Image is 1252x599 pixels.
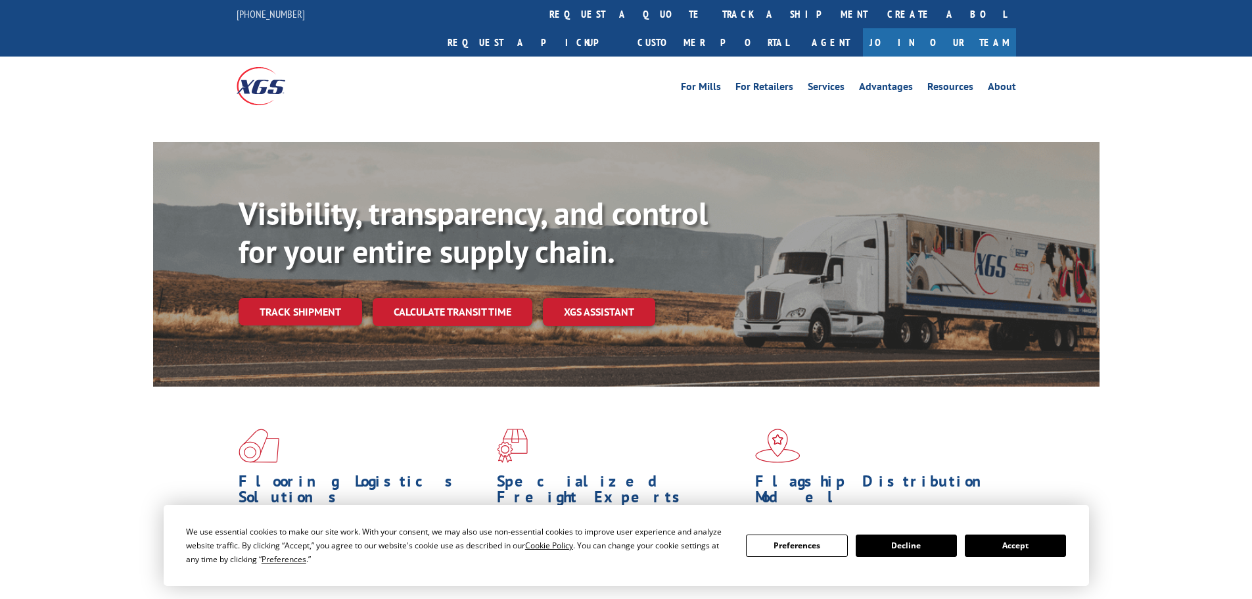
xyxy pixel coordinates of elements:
[681,82,721,96] a: For Mills
[808,82,845,96] a: Services
[755,429,800,463] img: xgs-icon-flagship-distribution-model-red
[497,473,745,512] h1: Specialized Freight Experts
[497,429,528,463] img: xgs-icon-focused-on-flooring-red
[438,28,628,57] a: Request a pickup
[239,429,279,463] img: xgs-icon-total-supply-chain-intelligence-red
[525,540,573,551] span: Cookie Policy
[965,535,1066,557] button: Accept
[735,82,793,96] a: For Retailers
[262,554,306,565] span: Preferences
[237,7,305,20] a: [PHONE_NUMBER]
[239,298,362,325] a: Track shipment
[859,82,913,96] a: Advantages
[746,535,847,557] button: Preferences
[373,298,532,326] a: Calculate transit time
[856,535,957,557] button: Decline
[755,473,1004,512] h1: Flagship Distribution Model
[799,28,863,57] a: Agent
[628,28,799,57] a: Customer Portal
[863,28,1016,57] a: Join Our Team
[927,82,973,96] a: Resources
[239,473,487,512] h1: Flooring Logistics Solutions
[988,82,1016,96] a: About
[164,505,1089,586] div: Cookie Consent Prompt
[239,193,708,272] b: Visibility, transparency, and control for your entire supply chain.
[543,298,655,326] a: XGS ASSISTANT
[186,525,730,566] div: We use essential cookies to make our site work. With your consent, we may also use non-essential ...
